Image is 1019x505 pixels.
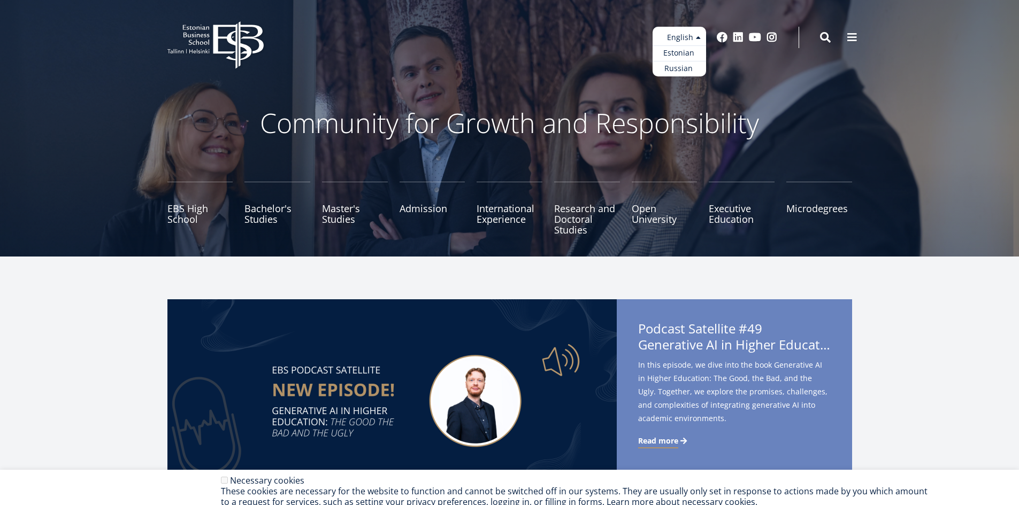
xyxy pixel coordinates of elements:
[767,32,777,43] a: Instagram
[709,182,775,235] a: Executive Education
[400,182,465,235] a: Admission
[733,32,744,43] a: Linkedin
[717,32,727,43] a: Facebook
[638,337,831,353] span: Generative AI in Higher Education: The Good, the Bad, and the Ugly
[638,358,831,425] span: In this episode, we dive into the book Generative AI in Higher Education: The Good, the Bad, and ...
[554,182,620,235] a: Research and Doctoral Studies
[638,436,689,446] a: Read more
[653,45,706,61] a: Estonian
[786,182,852,235] a: Microdegrees
[167,299,617,502] img: Satellite #49
[653,61,706,76] a: Russian
[477,182,542,235] a: International Experience
[638,436,678,446] span: Read more
[244,182,310,235] a: Bachelor's Studies
[632,182,698,235] a: Open University
[226,107,793,139] p: Community for Growth and Responsibility
[638,321,831,356] span: Podcast Satellite #49
[167,182,233,235] a: EBS High School
[749,32,761,43] a: Youtube
[230,475,304,486] label: Necessary cookies
[322,182,388,235] a: Master's Studies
